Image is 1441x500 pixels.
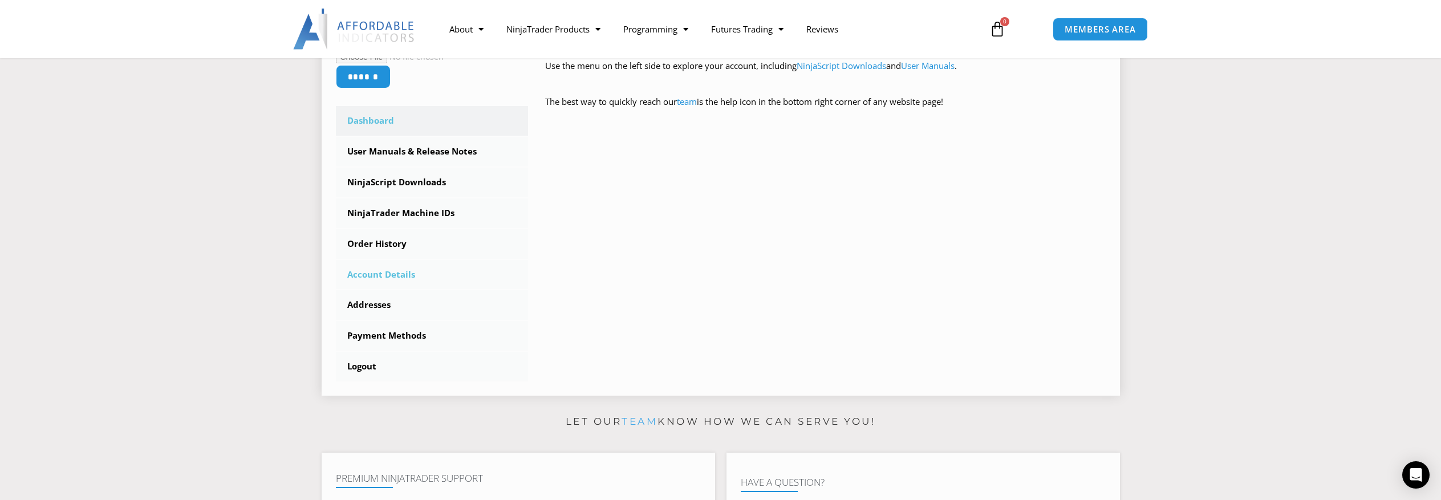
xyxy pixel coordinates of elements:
h4: Have A Question? [741,477,1106,488]
div: Open Intercom Messenger [1402,461,1430,489]
span: MEMBERS AREA [1065,25,1136,34]
a: Dashboard [336,106,529,136]
a: Logout [336,352,529,381]
span: 0 [1000,17,1009,26]
a: Payment Methods [336,321,529,351]
p: The best way to quickly reach our is the help icon in the bottom right corner of any website page! [545,94,1106,126]
a: NinjaTrader Products [495,16,612,42]
a: Futures Trading [700,16,795,42]
a: NinjaScript Downloads [336,168,529,197]
a: User Manuals & Release Notes [336,137,529,166]
a: Account Details [336,260,529,290]
a: Programming [612,16,700,42]
a: team [622,416,657,427]
nav: Account pages [336,106,529,381]
a: Order History [336,229,529,259]
a: 0 [972,13,1022,46]
p: Use the menu on the left side to explore your account, including and . [545,58,1106,90]
a: team [677,96,697,107]
img: LogoAI | Affordable Indicators – NinjaTrader [293,9,416,50]
a: About [438,16,495,42]
h4: Premium NinjaTrader Support [336,473,701,484]
a: NinjaTrader Machine IDs [336,198,529,228]
p: Let our know how we can serve you! [322,413,1120,431]
a: User Manuals [901,60,955,71]
a: NinjaScript Downloads [797,60,886,71]
a: MEMBERS AREA [1053,18,1148,41]
a: Reviews [795,16,850,42]
a: Addresses [336,290,529,320]
nav: Menu [438,16,976,42]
